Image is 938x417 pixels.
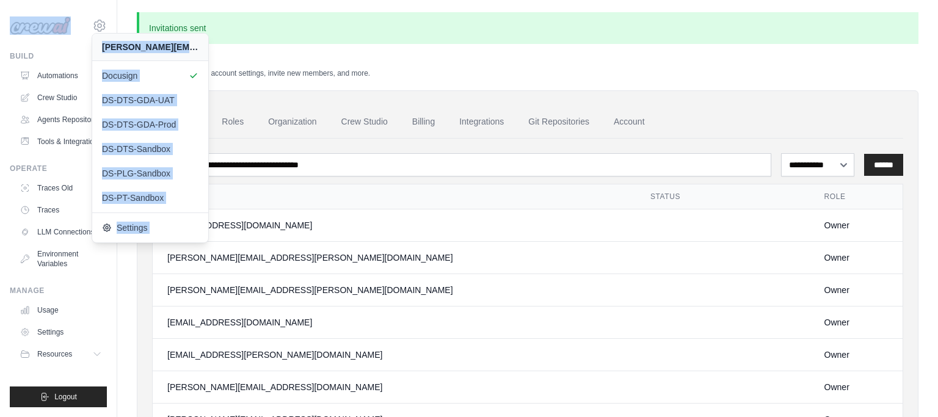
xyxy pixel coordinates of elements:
div: Owner [824,219,888,231]
a: Settings [92,216,208,240]
a: LLM Connections [15,222,107,242]
div: [EMAIL_ADDRESS][PERSON_NAME][DOMAIN_NAME] [167,349,621,361]
span: DS-PT-Sandbox [102,192,198,204]
p: Invitations sent [137,12,918,44]
div: [PERSON_NAME][EMAIL_ADDRESS][PERSON_NAME][DOMAIN_NAME] [167,284,621,296]
a: DS-DTS-GDA-UAT [92,88,208,112]
a: Tools & Integrations [15,132,107,151]
a: Environment Variables [15,244,107,274]
div: Owner [824,284,888,296]
div: Owner [824,252,888,264]
a: DS-DTS-GDA-Prod [92,112,208,137]
a: Git Repositories [518,106,599,139]
a: DS-PLG-Sandbox [92,161,208,186]
a: DS-DTS-Sandbox [92,137,208,161]
a: Traces [15,200,107,220]
a: Crew Studio [15,88,107,107]
a: Docusign [92,63,208,88]
img: Logo [10,16,71,35]
div: Owner [824,316,888,328]
a: Roles [212,106,253,139]
span: DS-DTS-GDA-Prod [102,118,198,131]
a: DS-PT-Sandbox [92,186,208,210]
a: Integrations [449,106,514,139]
div: Build [10,51,107,61]
th: Status [636,184,810,209]
span: DS-PLG-Sandbox [102,167,198,179]
a: Billing [402,106,445,139]
a: Organization [258,106,326,139]
h2: Settings [166,54,370,68]
a: Crew Studio [332,106,398,139]
button: Logout [10,386,107,407]
div: [EMAIL_ADDRESS][DOMAIN_NAME] [167,316,621,328]
a: Agents Repository [15,110,107,129]
div: [PERSON_NAME][EMAIL_ADDRESS][PERSON_NAME][DOMAIN_NAME] [167,252,621,264]
span: Docusign [102,70,198,82]
div: [PERSON_NAME][EMAIL_ADDRESS][DOMAIN_NAME] [167,381,621,393]
a: Settings [15,322,107,342]
div: Owner [824,381,888,393]
div: [EMAIL_ADDRESS][DOMAIN_NAME] [167,219,621,231]
a: Traces Old [15,178,107,198]
span: Settings [102,222,198,234]
button: Resources [15,344,107,364]
a: Account [604,106,655,139]
span: Resources [37,349,72,359]
div: Operate [10,164,107,173]
p: Manage your account settings, invite new members, and more. [166,68,370,78]
div: [PERSON_NAME][EMAIL_ADDRESS][PERSON_NAME][DOMAIN_NAME] [102,41,198,53]
a: Usage [15,300,107,320]
div: Owner [824,349,888,361]
div: Manage [10,286,107,296]
a: Automations [15,66,107,85]
span: Logout [54,392,77,402]
span: DS-DTS-Sandbox [102,143,198,155]
th: Email [153,184,636,209]
span: DS-DTS-GDA-UAT [102,94,198,106]
th: Role [810,184,903,209]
